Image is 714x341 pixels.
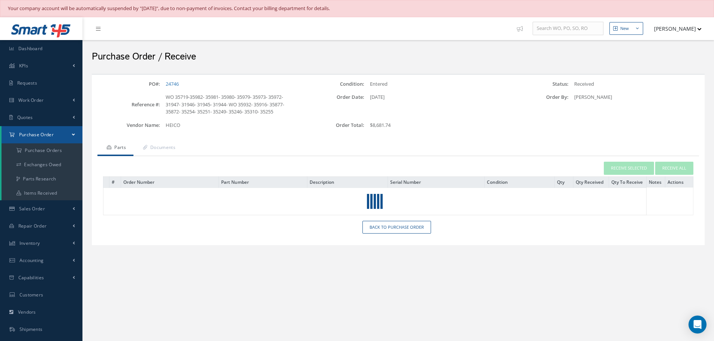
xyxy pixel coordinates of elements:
[92,51,705,63] h2: Purchase Order / Receive
[569,94,705,101] div: [PERSON_NAME]
[160,122,296,129] div: HEICO
[484,176,554,188] th: Condition
[17,114,33,121] span: Quotes
[92,81,160,87] label: PO#:
[19,131,54,138] span: Purchase Order
[19,63,28,69] span: KPIs
[8,5,706,12] div: Your company account will be automatically suspended by "[DATE]", due to non-payment of invoices....
[689,316,707,334] div: Open Intercom Messenger
[569,80,705,88] div: Received
[500,94,569,100] label: Order By:
[647,176,665,188] th: Notes
[533,22,603,35] input: Search WO, PO, SO, RO
[296,94,364,100] label: Order Date:
[92,122,160,128] label: Vendor Name:
[1,126,82,143] a: Purchase Order
[18,309,36,315] span: Vendors
[609,176,647,188] th: Qty To Receive
[388,176,484,188] th: Serial Number
[364,80,500,88] div: Entered
[18,274,44,281] span: Capabilities
[19,205,45,212] span: Sales Order
[665,176,693,188] th: Actions
[19,326,43,332] span: Shipments
[655,162,693,175] button: Receive All
[364,94,500,101] div: [DATE]
[18,223,47,229] span: Repair Order
[647,21,702,36] button: [PERSON_NAME]
[620,25,629,32] div: New
[19,292,43,298] span: Customers
[296,81,364,87] label: Condition:
[18,45,43,52] span: Dashboard
[109,176,121,188] th: #
[121,176,219,188] th: Order Number
[92,102,160,107] label: Reference #:
[513,17,533,40] a: Show Tips
[362,221,431,234] a: Back to Purchase Order
[18,97,44,103] span: Work Order
[604,162,654,175] button: Receive Selected
[160,94,296,116] div: WO 35719-35982- 35981- 35980- 35979- 35973- 35972- 31947- 31946- 31945- 31944- WO 35932- 35916- 3...
[573,176,609,188] th: Qty Received
[1,186,82,200] a: Items Received
[166,80,179,87] a: 24746
[19,240,40,246] span: Inventory
[307,176,388,188] th: Description
[500,81,569,87] label: Status:
[1,158,82,172] a: Exchanges Owed
[219,176,307,188] th: Part Number
[1,172,82,186] a: Parts Research
[1,143,82,158] a: Purchase Orders
[364,122,500,129] div: $8,681.74
[133,140,183,156] a: Documents
[555,176,573,188] th: Qty
[17,80,37,86] span: Requests
[609,22,643,35] button: New
[97,140,133,156] a: Parts
[19,257,44,264] span: Accounting
[296,122,364,128] label: Order Total:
